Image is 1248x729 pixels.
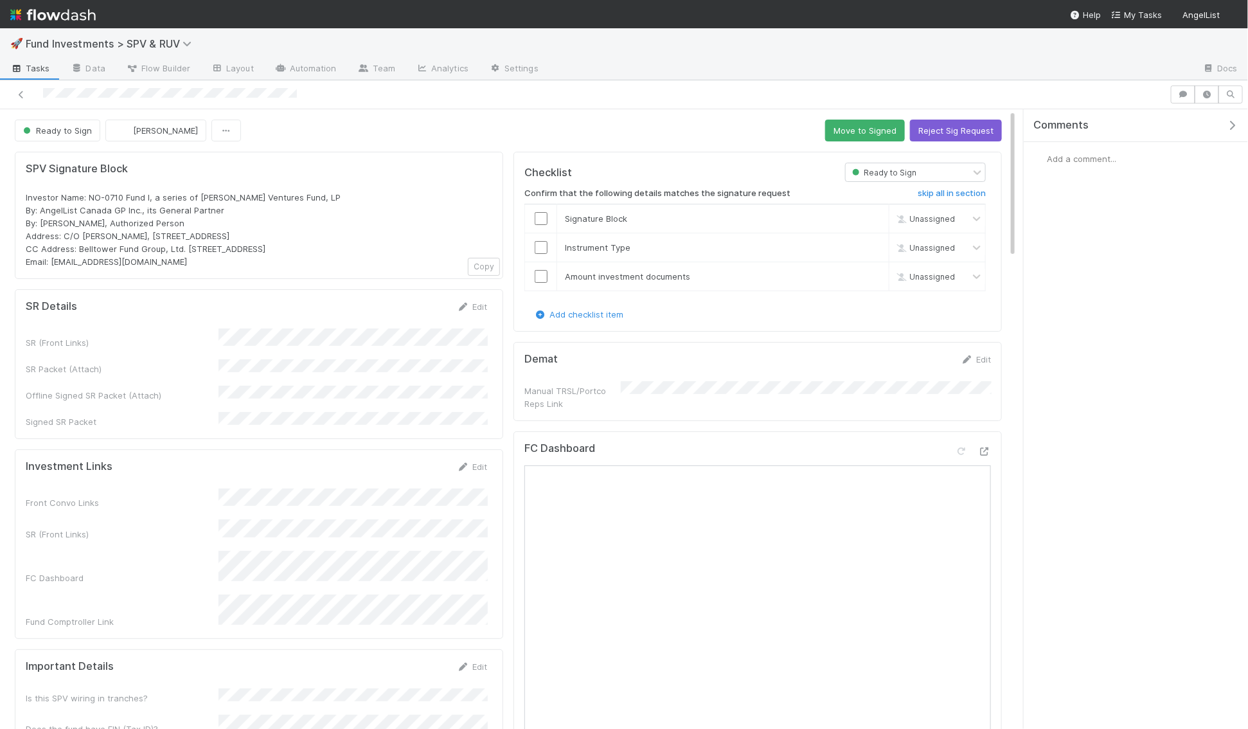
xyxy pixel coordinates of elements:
div: Front Convo Links [26,496,218,509]
span: Unassigned [894,243,955,253]
div: Fund Comptroller Link [26,615,218,628]
a: Data [60,59,116,80]
h6: skip all in section [918,188,986,199]
span: My Tasks [1111,10,1162,20]
span: Amount investment documents [565,271,690,282]
div: Manual TRSL/Portco Reps Link [524,384,621,410]
div: Offline Signed SR Packet (Attach) [26,389,218,402]
div: FC Dashboard [26,571,218,584]
button: Move to Signed [825,120,905,141]
h5: Demat [524,353,558,366]
span: Ready to Sign [21,125,92,136]
span: Flow Builder [126,62,190,75]
span: Add a comment... [1047,154,1116,164]
img: avatar_d02a2cc9-4110-42ea-8259-e0e2573f4e82.png [116,124,129,137]
div: Help [1070,8,1101,21]
a: Edit [457,661,487,672]
a: Docs [1192,59,1248,80]
button: Reject Sig Request [910,120,1002,141]
button: Copy [468,258,500,276]
h5: FC Dashboard [524,442,595,455]
h5: Checklist [524,166,572,179]
a: Automation [264,59,347,80]
a: Edit [961,354,991,364]
img: avatar_041b9f3e-9684-4023-b9b7-2f10de55285d.png [1225,9,1238,22]
div: Is this SPV wiring in tranches? [26,692,218,705]
img: logo-inverted-e16ddd16eac7371096b0.svg [10,4,96,26]
span: Comments [1033,119,1089,132]
h5: SPV Signature Block [26,163,492,175]
div: Signed SR Packet [26,415,218,428]
div: SR (Front Links) [26,336,218,349]
button: Ready to Sign [15,120,100,141]
span: Unassigned [894,214,955,224]
span: Signature Block [565,213,627,224]
button: [PERSON_NAME] [105,120,206,141]
h5: SR Details [26,300,77,313]
span: 🚀 [10,38,23,49]
a: Analytics [406,59,479,80]
a: Team [347,59,406,80]
a: Edit [457,462,487,472]
img: avatar_041b9f3e-9684-4023-b9b7-2f10de55285d.png [1034,152,1047,165]
a: Settings [479,59,549,80]
a: Layout [201,59,264,80]
span: Tasks [10,62,50,75]
h5: Important Details [26,660,114,673]
span: Instrument Type [565,242,630,253]
div: SR (Front Links) [26,528,218,541]
span: [PERSON_NAME] [133,125,198,136]
div: SR Packet (Attach) [26,363,218,375]
a: Flow Builder [116,59,201,80]
a: Add checklist item [534,309,623,319]
a: Edit [457,301,487,312]
span: Fund Investments > SPV & RUV [26,37,198,50]
a: My Tasks [1111,8,1162,21]
h5: Investment Links [26,460,112,473]
a: skip all in section [918,188,986,204]
span: AngelList [1182,10,1220,20]
span: Unassigned [894,272,955,282]
span: Ready to Sign [850,168,917,177]
span: Investor Name: NO-0710 Fund I, a series of [PERSON_NAME] Ventures Fund, LP By: AngelList Canada G... [26,192,341,267]
h6: Confirm that the following details matches the signature request [524,188,790,199]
